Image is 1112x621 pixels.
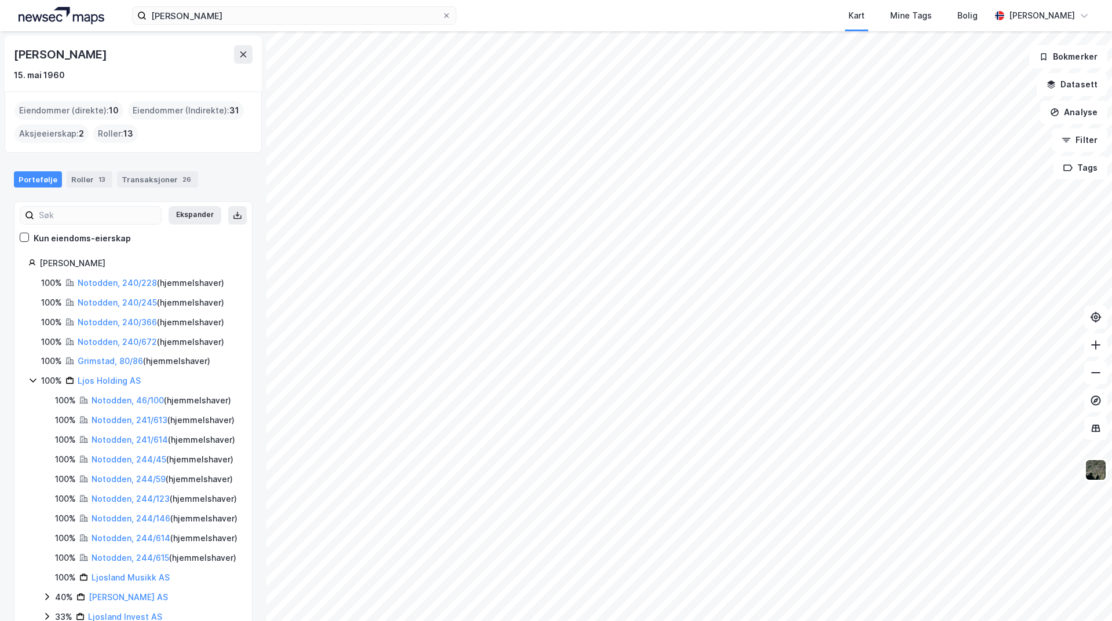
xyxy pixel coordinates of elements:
div: Kontrollprogram for chat [1054,565,1112,621]
span: 31 [229,104,239,117]
div: Kun eiendoms-eierskap [34,232,131,245]
div: Aksjeeierskap : [14,124,89,143]
div: Kart [848,9,865,23]
div: 100% [41,374,62,388]
span: 13 [123,127,133,141]
div: 100% [55,413,76,427]
input: Søk på adresse, matrikkel, gårdeiere, leietakere eller personer [147,7,442,24]
a: Notodden, 244/123 [92,494,170,504]
button: Filter [1052,128,1107,152]
div: 100% [55,472,76,486]
button: Datasett [1037,73,1107,96]
div: ( hjemmelshaver ) [92,551,236,565]
div: [PERSON_NAME] [14,45,109,64]
div: 100% [55,394,76,407]
div: ( hjemmelshaver ) [78,276,224,290]
div: 100% [55,512,76,526]
div: ( hjemmelshaver ) [92,413,235,427]
div: Roller [67,171,112,188]
div: Roller : [93,124,138,143]
span: 10 [109,104,119,117]
a: [PERSON_NAME] AS [89,592,168,602]
div: ( hjemmelshaver ) [92,531,237,545]
div: 100% [41,296,62,310]
div: Eiendommer (Indirekte) : [128,101,244,120]
iframe: Chat Widget [1054,565,1112,621]
div: 100% [41,354,62,368]
img: 9k= [1085,459,1107,481]
div: Eiendommer (direkte) : [14,101,123,120]
div: [PERSON_NAME] [39,256,238,270]
div: 100% [41,335,62,349]
div: 100% [55,531,76,545]
a: Grimstad, 80/86 [78,356,143,366]
button: Tags [1054,156,1107,179]
div: 100% [41,315,62,329]
a: Notodden, 241/613 [92,415,167,425]
div: 100% [55,571,76,585]
div: 100% [41,276,62,290]
div: ( hjemmelshaver ) [92,472,233,486]
button: Ekspander [169,206,221,225]
div: ( hjemmelshaver ) [92,433,235,447]
div: 40% [55,590,73,604]
a: Notodden, 244/615 [92,553,169,563]
button: Analyse [1040,101,1107,124]
span: 2 [79,127,84,141]
div: ( hjemmelshaver ) [78,315,224,329]
div: Portefølje [14,171,62,188]
a: Notodden, 240/245 [78,297,157,307]
a: Notodden, 241/614 [92,435,168,444]
a: Ljos Holding AS [78,376,141,385]
div: [PERSON_NAME] [1009,9,1075,23]
a: Notodden, 244/45 [92,454,166,464]
a: Notodden, 244/614 [92,533,170,543]
div: ( hjemmelshaver ) [92,453,233,466]
a: Notodden, 240/228 [78,278,157,288]
div: 100% [55,433,76,447]
a: Notodden, 46/100 [92,395,164,405]
a: Notodden, 240/366 [78,317,157,327]
a: Ljosland Musikk AS [92,572,170,582]
a: Notodden, 244/59 [92,474,166,484]
div: Mine Tags [890,9,932,23]
div: ( hjemmelshaver ) [78,354,210,368]
div: 100% [55,492,76,506]
div: ( hjemmelshaver ) [92,512,237,526]
div: ( hjemmelshaver ) [78,335,224,349]
div: ( hjemmelshaver ) [78,296,224,310]
input: Søk [34,207,161,224]
a: Notodden, 240/672 [78,337,157,347]
div: 100% [55,453,76,466]
div: Bolig [957,9,978,23]
img: logo.a4113a55bc3d86da70a041830d287a7e.svg [19,7,104,24]
div: ( hjemmelshaver ) [92,492,237,506]
div: Transaksjoner [117,171,198,188]
div: 15. mai 1960 [14,68,65,82]
div: ( hjemmelshaver ) [92,394,231,407]
div: 100% [55,551,76,565]
div: 26 [180,174,193,185]
div: 13 [96,174,108,185]
a: Notodden, 244/146 [92,513,170,523]
button: Bokmerker [1029,45,1107,68]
